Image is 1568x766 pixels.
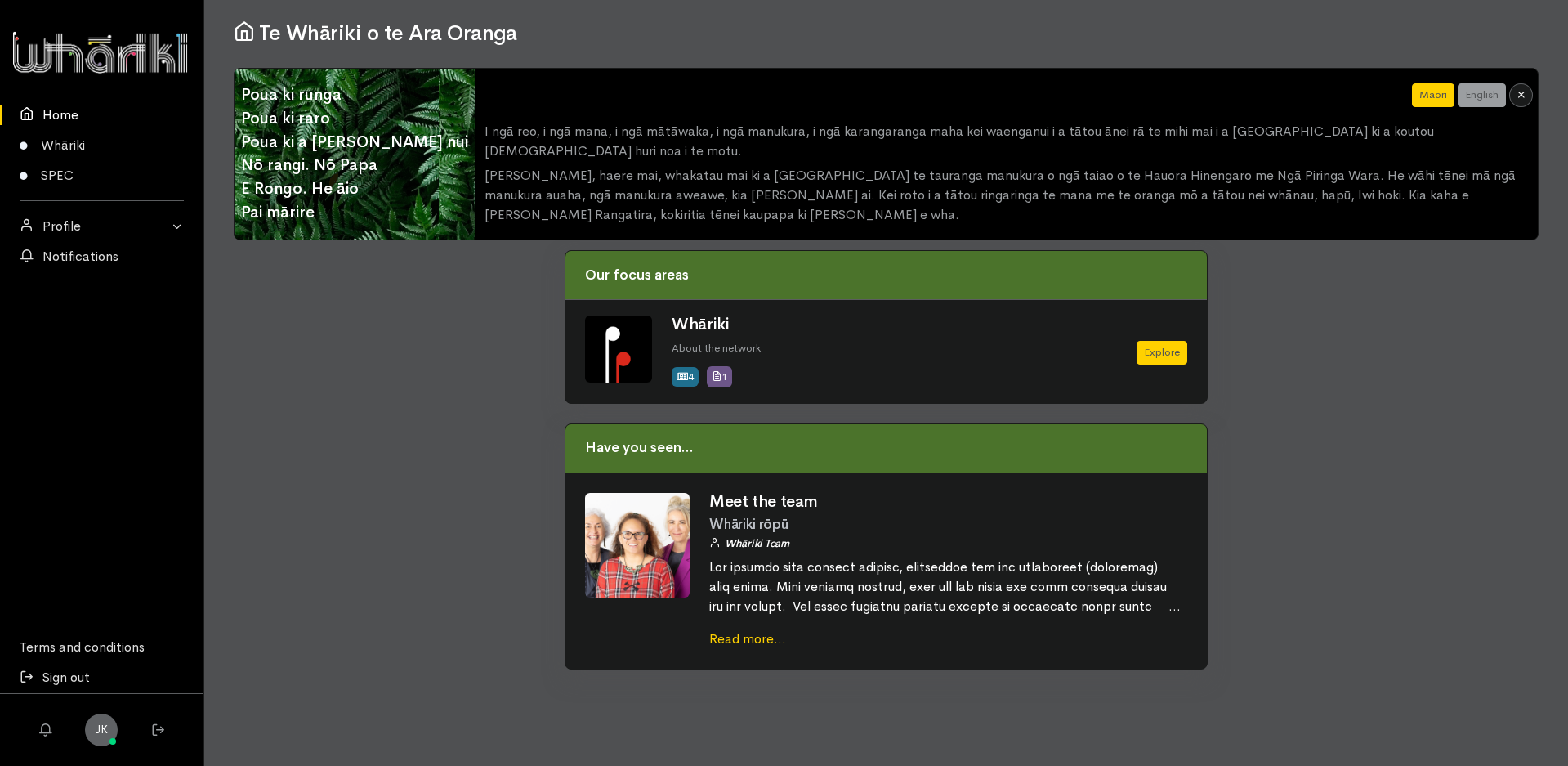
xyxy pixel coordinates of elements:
a: Read more... [709,630,786,647]
button: English [1458,83,1506,107]
div: Our focus areas [565,251,1207,300]
p: [PERSON_NAME], haere mai, whakatau mai ki a [GEOGRAPHIC_DATA] te tauranga manukura o ngā taiao o ... [485,166,1528,225]
h1: Te Whāriki o te Ara Oranga [234,20,1539,46]
a: Explore [1137,341,1187,365]
span: Poua ki runga Poua ki raro Poua ki a [PERSON_NAME] nui Nō rangi. Nō Papa E Rongo. He āio Pai mārire [235,77,475,231]
a: JK [85,714,118,746]
a: Whāriki [672,314,729,334]
div: Have you seen... [565,424,1207,473]
p: I ngā reo, i ngā mana, i ngā mātāwaka, i ngā manukura, i ngā karangaranga maha kei waenganui i a ... [485,122,1528,161]
button: Māori [1412,83,1454,107]
img: Whariki%20Icon_Icon_Tile.png [585,316,652,383]
iframe: LinkedIn Embedded Content [101,325,102,325]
